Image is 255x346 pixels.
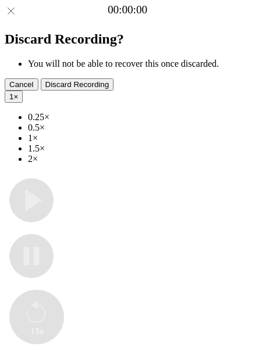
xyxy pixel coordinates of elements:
button: Cancel [5,78,38,91]
li: 1× [28,133,250,143]
li: You will not be able to recover this once discarded. [28,59,250,69]
li: 1.5× [28,143,250,154]
a: 00:00:00 [108,3,147,16]
button: 1× [5,91,23,103]
span: 1 [9,92,13,101]
h2: Discard Recording? [5,31,250,47]
li: 2× [28,154,250,164]
button: Discard Recording [41,78,114,91]
li: 0.25× [28,112,250,122]
li: 0.5× [28,122,250,133]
